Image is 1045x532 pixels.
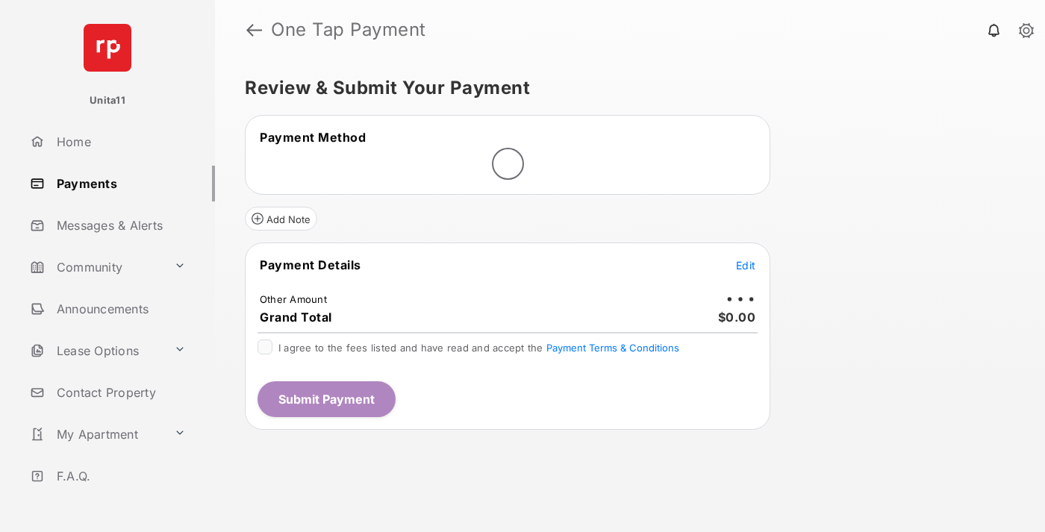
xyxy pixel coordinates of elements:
h5: Review & Submit Your Payment [245,79,1003,97]
a: Payments [24,166,215,201]
button: Submit Payment [258,381,396,417]
a: Contact Property [24,375,215,410]
p: Unita11 [90,93,125,108]
img: svg+xml;base64,PHN2ZyB4bWxucz0iaHR0cDovL3d3dy53My5vcmcvMjAwMC9zdmciIHdpZHRoPSI2NCIgaGVpZ2h0PSI2NC... [84,24,131,72]
a: Lease Options [24,333,168,369]
a: Announcements [24,291,215,327]
span: Edit [736,259,755,272]
span: $0.00 [718,310,756,325]
a: Home [24,124,215,160]
td: Other Amount [259,292,328,306]
button: Edit [736,257,755,272]
span: I agree to the fees listed and have read and accept the [278,342,679,354]
button: I agree to the fees listed and have read and accept the [546,342,679,354]
a: My Apartment [24,416,168,452]
a: Community [24,249,168,285]
button: Add Note [245,207,317,231]
a: F.A.Q. [24,458,215,494]
span: Payment Method [260,130,366,145]
strong: One Tap Payment [271,21,426,39]
span: Grand Total [260,310,332,325]
a: Messages & Alerts [24,207,215,243]
span: Payment Details [260,257,361,272]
